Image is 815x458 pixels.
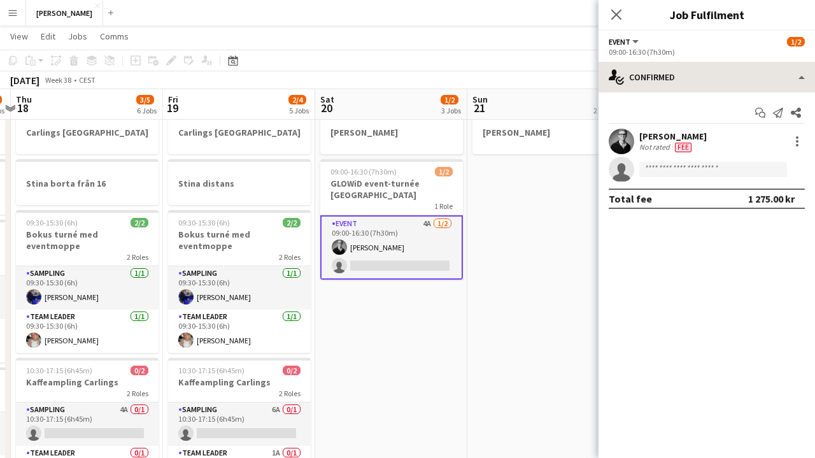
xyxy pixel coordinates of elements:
[599,6,815,23] h3: Job Fulfilment
[16,127,159,138] h3: Carlings [GEOGRAPHIC_DATA]
[41,31,55,42] span: Edit
[168,310,311,353] app-card-role: Team Leader1/109:30-15:30 (6h)[PERSON_NAME]
[168,210,311,353] app-job-card: 09:30-15:30 (6h)2/2Bokus turné med eventmoppe2 RolesSampling1/109:30-15:30 (6h)[PERSON_NAME]Team ...
[283,218,301,227] span: 2/2
[131,218,148,227] span: 2/2
[472,127,615,138] h3: [PERSON_NAME]
[320,215,463,280] app-card-role: Event4A1/209:00-16:30 (7h30m)[PERSON_NAME]
[14,101,32,115] span: 18
[787,37,805,47] span: 1/2
[441,95,458,104] span: 1/2
[168,94,178,105] span: Fri
[16,266,159,310] app-card-role: Sampling1/109:30-15:30 (6h)[PERSON_NAME]
[435,167,453,176] span: 1/2
[639,142,672,152] div: Not rated
[137,106,157,115] div: 6 Jobs
[16,376,159,388] h3: Kaffeampling Carlings
[609,37,641,47] button: Event
[95,28,134,45] a: Comms
[471,101,488,115] span: 21
[283,366,301,375] span: 0/2
[168,376,311,388] h3: Kaffeampling Carlings
[320,127,463,138] h3: [PERSON_NAME]
[748,192,795,205] div: 1 275.00 kr
[127,389,148,398] span: 2 Roles
[100,31,129,42] span: Comms
[441,106,461,115] div: 3 Jobs
[26,1,103,25] button: [PERSON_NAME]
[16,210,159,353] app-job-card: 09:30-15:30 (6h)2/2Bokus turné med eventmoppe2 RolesSampling1/109:30-15:30 (6h)[PERSON_NAME]Team ...
[609,47,805,57] div: 09:00-16:30 (7h30m)
[26,366,92,375] span: 10:30-17:15 (6h45m)
[168,229,311,252] h3: Bokus turné med eventmoppe
[36,28,60,45] a: Edit
[168,159,311,205] app-job-card: Stina distans
[79,75,96,85] div: CEST
[168,403,311,446] app-card-role: Sampling6A0/110:30-17:15 (6h45m)
[472,108,615,154] app-job-card: [PERSON_NAME]
[288,95,306,104] span: 2/4
[131,366,148,375] span: 0/2
[320,108,463,154] app-job-card: [PERSON_NAME]
[639,131,707,142] div: [PERSON_NAME]
[127,252,148,262] span: 2 Roles
[320,178,463,201] h3: GLOWiD event-turnée [GEOGRAPHIC_DATA]
[279,389,301,398] span: 2 Roles
[434,201,453,211] span: 1 Role
[168,108,311,154] app-job-card: Carlings [GEOGRAPHIC_DATA]
[42,75,74,85] span: Week 38
[178,366,244,375] span: 10:30-17:15 (6h45m)
[320,94,334,105] span: Sat
[63,28,92,45] a: Jobs
[168,178,311,189] h3: Stina distans
[16,108,159,154] app-job-card: Carlings [GEOGRAPHIC_DATA]
[593,106,613,115] div: 2 Jobs
[609,37,630,47] span: Event
[68,31,87,42] span: Jobs
[289,106,309,115] div: 5 Jobs
[318,101,334,115] span: 20
[136,95,154,104] span: 3/5
[10,74,39,87] div: [DATE]
[16,178,159,189] h3: Stina borta från 16
[16,229,159,252] h3: Bokus turné med eventmoppe
[16,310,159,353] app-card-role: Team Leader1/109:30-15:30 (6h)[PERSON_NAME]
[672,142,694,152] div: Crew has different fees then in role
[609,192,652,205] div: Total fee
[10,31,28,42] span: View
[16,159,159,205] app-job-card: Stina borta från 16
[472,94,488,105] span: Sun
[178,218,230,227] span: 09:30-15:30 (6h)
[16,94,32,105] span: Thu
[599,62,815,92] div: Confirmed
[5,28,33,45] a: View
[279,252,301,262] span: 2 Roles
[26,218,78,227] span: 09:30-15:30 (6h)
[320,159,463,280] app-job-card: 09:00-16:30 (7h30m)1/2GLOWiD event-turnée [GEOGRAPHIC_DATA]1 RoleEvent4A1/209:00-16:30 (7h30m)[PE...
[166,101,178,115] span: 19
[16,403,159,446] app-card-role: Sampling4A0/110:30-17:15 (6h45m)
[168,127,311,138] h3: Carlings [GEOGRAPHIC_DATA]
[168,266,311,310] app-card-role: Sampling1/109:30-15:30 (6h)[PERSON_NAME]
[675,143,691,152] span: Fee
[330,167,397,176] span: 09:00-16:30 (7h30m)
